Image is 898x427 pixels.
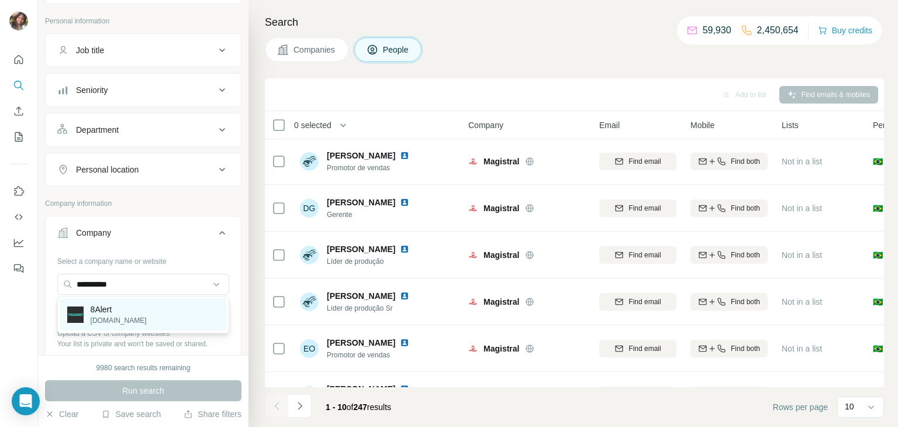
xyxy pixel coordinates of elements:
img: Avatar [300,246,319,264]
span: 0 selected [294,119,331,131]
span: Magistral [483,202,519,214]
img: LinkedIn logo [400,384,409,394]
img: Logo of Magistral [468,204,478,213]
span: Promotor de vendas [327,163,423,173]
span: 🇧🇷 [873,296,883,308]
span: 1 - 10 [326,402,347,412]
span: Not in a list [782,344,822,353]
span: [PERSON_NAME] [327,290,395,302]
span: of [347,402,354,412]
button: Dashboard [9,232,28,253]
span: Magistral [483,156,519,167]
span: Rows per page [773,401,828,413]
p: Personal information [45,16,241,26]
img: Avatar [300,292,319,311]
p: 10 [845,401,854,412]
img: LinkedIn logo [400,338,409,347]
img: Logo of Magistral [468,157,478,166]
span: Find email [628,343,661,354]
span: Promotor de vendas [327,350,423,360]
span: People [383,44,410,56]
img: Logo of Magistral [468,344,478,353]
span: [PERSON_NAME] [327,383,395,395]
button: Find both [690,199,768,217]
span: 🇧🇷 [873,202,883,214]
span: Find both [731,203,760,213]
div: Company [76,227,111,239]
button: Quick start [9,49,28,70]
button: Find both [690,246,768,264]
div: Seniority [76,84,108,96]
button: Company [46,219,241,252]
button: Enrich CSV [9,101,28,122]
span: [PERSON_NAME] [327,197,395,208]
span: [PERSON_NAME] [327,150,395,161]
span: Find both [731,156,760,167]
span: Find both [731,343,760,354]
span: 🇧🇷 [873,156,883,167]
button: Find email [599,387,676,404]
span: Not in a list [782,204,822,213]
button: Personal location [46,156,241,184]
span: Líder de produção [327,256,423,267]
p: 2,450,654 [757,23,799,37]
span: Magistral [483,249,519,261]
span: [PERSON_NAME] [327,337,395,349]
button: Find both [690,153,768,170]
button: Find both [690,387,768,404]
button: Seniority [46,76,241,104]
span: [PERSON_NAME] [327,243,395,255]
span: Magistral [483,343,519,354]
button: Search [9,75,28,96]
button: Department [46,116,241,144]
div: Personal location [76,164,139,175]
button: Buy credits [818,22,872,39]
img: 8Alert [67,307,84,323]
button: Save search [101,408,161,420]
button: Clear [45,408,78,420]
span: Company [468,119,503,131]
div: 9980 search results remaining [96,363,191,373]
span: Find email [628,156,661,167]
button: Find both [690,340,768,357]
img: LinkedIn logo [400,291,409,301]
button: Find both [690,293,768,311]
span: 🇧🇷 [873,249,883,261]
span: Mobile [690,119,714,131]
span: Find both [731,297,760,307]
button: Feedback [9,258,28,279]
button: Find email [599,199,676,217]
div: Select a company name or website [57,252,229,267]
p: [DOMAIN_NAME] [91,315,147,326]
span: Not in a list [782,250,822,260]
div: Department [76,124,119,136]
span: Not in a list [782,297,822,307]
div: EO [300,339,319,358]
h4: Search [265,14,884,30]
span: Lists [782,119,799,131]
img: Avatar [300,152,319,171]
img: LinkedIn logo [400,245,409,254]
button: Job title [46,36,241,64]
span: Companies [293,44,336,56]
img: Avatar [300,386,319,405]
button: Share filters [184,408,241,420]
span: Find email [628,203,661,213]
button: Find email [599,246,676,264]
span: Find email [628,250,661,260]
div: Job title [76,44,104,56]
span: Find email [628,297,661,307]
button: Find email [599,153,676,170]
p: 8Alert [91,304,147,315]
button: Use Surfe on LinkedIn [9,181,28,202]
button: Find email [599,293,676,311]
span: Magistral [483,296,519,308]
span: 🇧🇷 [873,343,883,354]
img: Logo of Magistral [468,297,478,307]
span: Gerente [327,209,423,220]
img: Avatar [9,12,28,30]
span: Find both [731,250,760,260]
button: My lists [9,126,28,147]
img: LinkedIn logo [400,151,409,160]
p: Upload a CSV of company websites. [57,328,229,339]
